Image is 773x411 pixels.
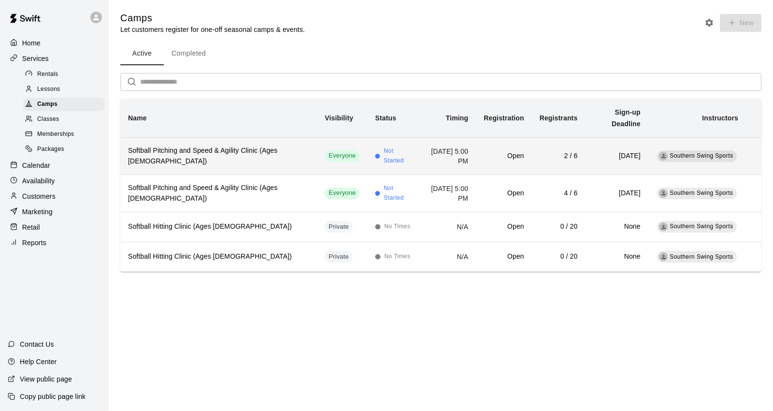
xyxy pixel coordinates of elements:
a: Rentals [23,67,109,82]
div: This service is hidden, and can only be accessed via a direct link [325,251,353,263]
b: Timing [446,114,469,122]
div: Classes [23,113,105,126]
p: Copy public page link [20,392,86,401]
p: Marketing [22,207,53,217]
span: Everyone [325,151,359,161]
b: Registration [484,114,524,122]
h5: Camps [120,12,305,25]
h6: Open [484,221,524,232]
b: Name [128,114,147,122]
h6: Open [484,188,524,199]
span: Packages [37,145,64,154]
button: Active [120,42,164,65]
b: Status [375,114,396,122]
span: Southern Swing Sports [670,190,733,196]
p: Calendar [22,161,50,170]
p: Help Center [20,357,57,367]
div: Southern Swing Sports [659,152,668,161]
a: Packages [23,142,109,157]
p: Contact Us [20,339,54,349]
span: Rentals [37,70,58,79]
span: Private [325,252,353,262]
table: simple table [120,99,761,272]
h6: 0 / 20 [540,221,578,232]
h6: Open [484,151,524,161]
span: No Times [384,222,410,232]
div: Rentals [23,68,105,81]
b: Instructors [702,114,738,122]
div: Camps [23,98,105,111]
a: Retail [8,220,101,235]
p: Let customers register for one-off seasonal camps & events. [120,25,305,34]
span: Private [325,222,353,232]
span: Memberships [37,130,74,139]
p: Retail [22,222,40,232]
div: This service is visible to all of your customers [325,188,359,199]
td: N/A [420,212,476,242]
b: Sign-up Deadline [612,108,641,128]
a: Availability [8,174,101,188]
h6: Softball Pitching and Speed & Agility Clinic (Ages [DEMOGRAPHIC_DATA]) [128,146,309,167]
p: Home [22,38,41,48]
a: Lessons [23,82,109,97]
div: Southern Swing Sports [659,222,668,231]
a: Services [8,51,101,66]
p: Services [22,54,49,63]
td: [DATE] 5:00 PM [420,175,476,212]
a: Classes [23,112,109,127]
div: Memberships [23,128,105,141]
p: Customers [22,191,56,201]
a: Calendar [8,158,101,173]
div: This service is visible to all of your customers [325,150,359,162]
a: Memberships [23,127,109,142]
h6: Softball Hitting Clinic (Ages [DEMOGRAPHIC_DATA]) [128,221,309,232]
span: Not Started [384,184,412,203]
a: Camps [23,97,109,112]
h6: 2 / 6 [540,151,578,161]
h6: 4 / 6 [540,188,578,199]
span: Southern Swing Sports [670,253,733,260]
div: Packages [23,143,105,156]
p: Reports [22,238,46,248]
a: Marketing [8,205,101,219]
h6: None [593,251,640,262]
div: Southern Swing Sports [659,252,668,261]
a: New [716,18,761,27]
button: Completed [164,42,214,65]
h6: None [593,221,640,232]
td: N/A [420,242,476,272]
p: View public page [20,374,72,384]
div: Lessons [23,83,105,96]
span: Southern Swing Sports [670,152,733,159]
span: Everyone [325,189,359,198]
span: Lessons [37,85,60,94]
h6: Softball Pitching and Speed & Agility Clinic (Ages [DEMOGRAPHIC_DATA]) [128,183,309,204]
div: This service is hidden, and can only be accessed via a direct link [325,221,353,233]
a: Reports [8,235,101,250]
td: [DATE] 5:00 PM [420,137,476,175]
b: Visibility [325,114,353,122]
p: Availability [22,176,55,186]
button: Camp settings [702,15,716,30]
h6: [DATE] [593,151,640,161]
h6: [DATE] [593,188,640,199]
span: Camps [37,100,57,109]
span: You don't have permission to add camps [716,18,761,27]
b: Registrants [540,114,578,122]
h6: Softball Hitting Clinic (Ages [DEMOGRAPHIC_DATA]) [128,251,309,262]
h6: 0 / 20 [540,251,578,262]
a: Home [8,36,101,50]
span: Southern Swing Sports [670,223,733,230]
span: No Times [384,252,410,262]
a: Customers [8,189,101,204]
div: Southern Swing Sports [659,189,668,198]
span: Not Started [384,147,412,166]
